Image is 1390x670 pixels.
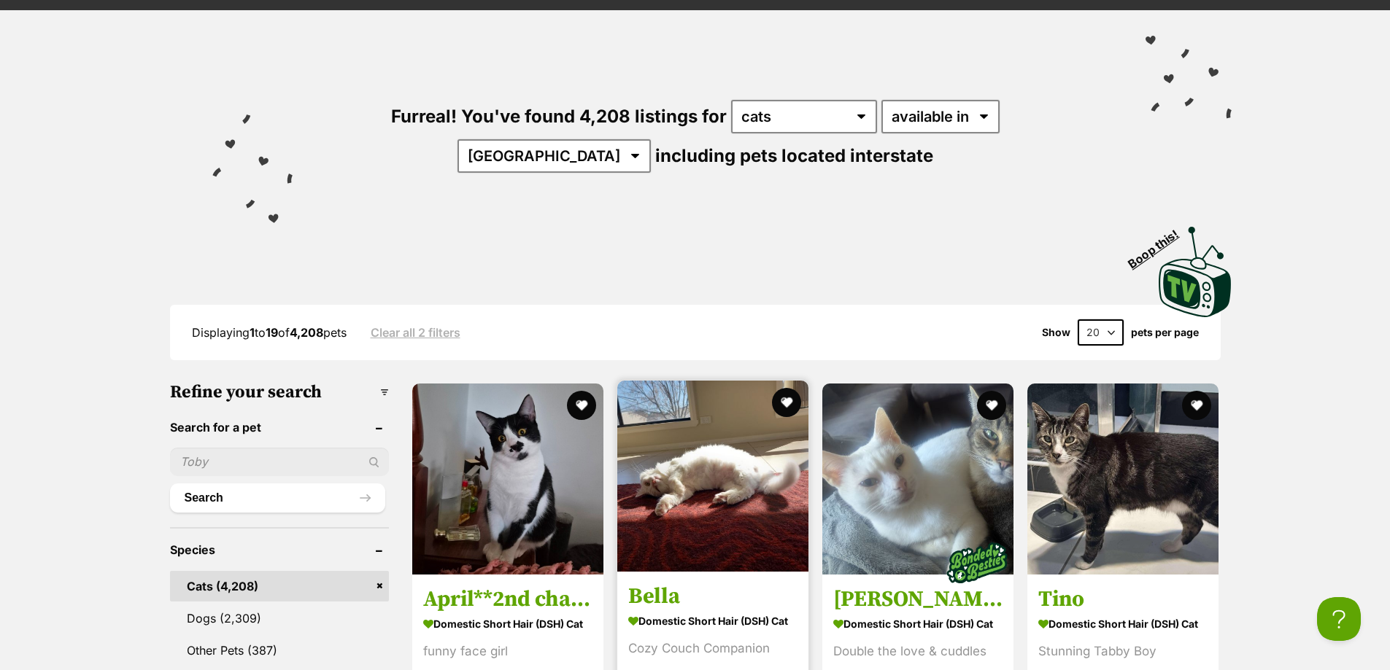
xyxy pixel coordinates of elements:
[170,421,389,434] header: Search for a pet
[1159,213,1232,319] a: Boop this!
[697,1,706,11] img: adc.png
[170,382,389,402] h3: Refine your search
[170,543,389,556] header: Species
[617,381,808,572] img: Bella - Domestic Short Hair (DSH) Cat
[423,642,592,661] div: funny face girl
[941,526,1013,599] img: bonded besties
[1159,227,1232,317] img: PetRescue TV logo
[1038,613,1208,634] strong: Domestic Short Hair (DSH) Cat
[1042,327,1070,338] span: Show
[1131,327,1199,338] label: pets per page
[170,635,389,666] a: Other Pets (387)
[628,583,798,610] h3: Bella
[1183,391,1212,420] button: favourite
[170,603,389,634] a: Dogs (2,309)
[1317,597,1361,641] iframe: Help Scout Beacon - Open
[833,613,1003,634] strong: Domestic Short Hair (DSH) Cat
[1038,642,1208,661] div: Stunning Tabby Boy
[567,391,596,420] button: favourite
[423,613,592,634] strong: Domestic Short Hair (DSH) Cat
[391,106,727,127] span: Furreal! You've found 4,208 listings for
[1027,383,1219,574] img: Tino - Domestic Short Hair (DSH) Cat
[290,325,323,340] strong: 4,208
[628,610,798,631] strong: Domestic Short Hair (DSH) Cat
[833,642,1003,661] div: Double the love & cuddles
[423,585,592,613] h3: April**2nd chance Cat rescue**
[977,391,1006,420] button: favourite
[412,383,603,574] img: April**2nd chance Cat rescue** - Domestic Short Hair (DSH) Cat
[1125,219,1192,271] span: Boop this!
[655,145,933,166] span: including pets located interstate
[170,448,389,475] input: Toby
[822,383,1013,574] img: Finn & Rudy - Domestic Short Hair (DSH) Cat
[266,325,278,340] strong: 19
[833,585,1003,613] h3: [PERSON_NAME] & [PERSON_NAME]
[371,326,460,339] a: Clear all 2 filters
[170,483,385,513] button: Search
[192,325,347,340] span: Displaying to of pets
[772,388,801,417] button: favourite
[170,571,389,601] a: Cats (4,208)
[250,325,255,340] strong: 1
[628,639,798,658] div: Cozy Couch Companion
[1038,585,1208,613] h3: Tino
